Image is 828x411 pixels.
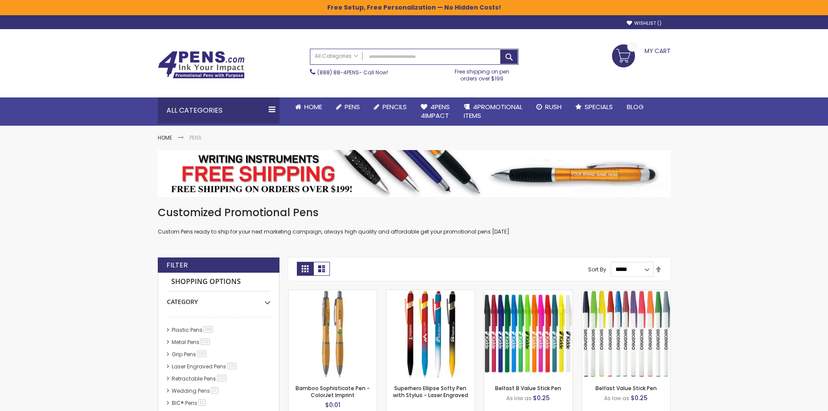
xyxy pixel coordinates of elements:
[386,290,475,378] img: Superhero Ellipse Softy Pen with Stylus - Laser Engraved
[414,97,457,126] a: 4Pens4impact
[158,150,671,197] img: Pens
[345,102,360,111] span: Pens
[203,326,213,333] span: 286
[158,206,671,236] div: Custom Pens ready to ship for your next marketing campaign, always high quality and affordable ge...
[296,384,370,399] a: Bamboo Sophisticate Pen - ColorJet Imprint
[317,69,359,76] a: (888) 88-4PENS
[569,97,620,117] a: Specials
[457,97,529,126] a: 4PROMOTIONALITEMS
[297,262,313,276] strong: Grid
[190,134,202,141] strong: Pens
[167,273,270,291] strong: Shopping Options
[325,401,340,409] span: $0.01
[545,102,562,111] span: Rush
[158,134,172,141] a: Home
[170,363,240,370] a: Laser Engraved Pens103
[620,97,651,117] a: Blog
[310,49,362,63] a: All Categories
[217,375,227,381] span: 233
[386,290,475,297] a: Superhero Ellipse Softy Pen with Stylus - Laser Engraved
[158,206,671,220] h1: Customized Promotional Pens
[585,102,613,111] span: Specials
[317,69,388,76] span: - Call Now!
[167,291,270,306] div: Category
[289,290,377,297] a: Bamboo Sophisticate Pen - ColorJet Imprint
[464,102,522,120] span: 4PROMOTIONAL ITEMS
[506,394,532,402] span: As low as
[446,65,519,82] div: Free shipping on pen orders over $199
[198,399,206,406] span: 16
[170,338,213,346] a: Metal Pens210
[227,363,237,369] span: 103
[595,384,657,392] a: Belfast Value Stick Pen
[367,97,414,117] a: Pencils
[631,394,648,402] span: $0.25
[533,394,550,402] span: $0.25
[170,387,221,394] a: Wedding Pens37
[289,290,377,378] img: Bamboo Sophisticate Pen - ColorJet Imprint
[170,351,210,358] a: Grip Pens183
[604,394,629,402] span: As low as
[582,290,670,297] a: Belfast Value Stick Pen
[288,97,329,117] a: Home
[529,97,569,117] a: Rush
[421,102,450,120] span: 4Pens 4impact
[382,102,407,111] span: Pencils
[170,326,216,334] a: Plastic Pens286
[170,375,230,382] a: Retractable Pens233
[627,102,644,111] span: Blog
[329,97,367,117] a: Pens
[170,399,209,407] a: BIC® Pens16
[627,20,662,27] a: Wishlist
[315,53,358,60] span: All Categories
[484,290,572,378] img: Belfast B Value Stick Pen
[393,384,468,399] a: Superhero Ellipse Softy Pen with Stylus - Laser Engraved
[200,338,210,345] span: 210
[166,261,188,270] strong: Filter
[588,265,606,273] label: Sort By
[495,384,561,392] a: Belfast B Value Stick Pen
[158,51,245,79] img: 4Pens Custom Pens and Promotional Products
[158,97,279,124] div: All Categories
[484,290,572,297] a: Belfast B Value Stick Pen
[304,102,322,111] span: Home
[582,290,670,378] img: Belfast Value Stick Pen
[211,387,218,394] span: 37
[197,351,207,357] span: 183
